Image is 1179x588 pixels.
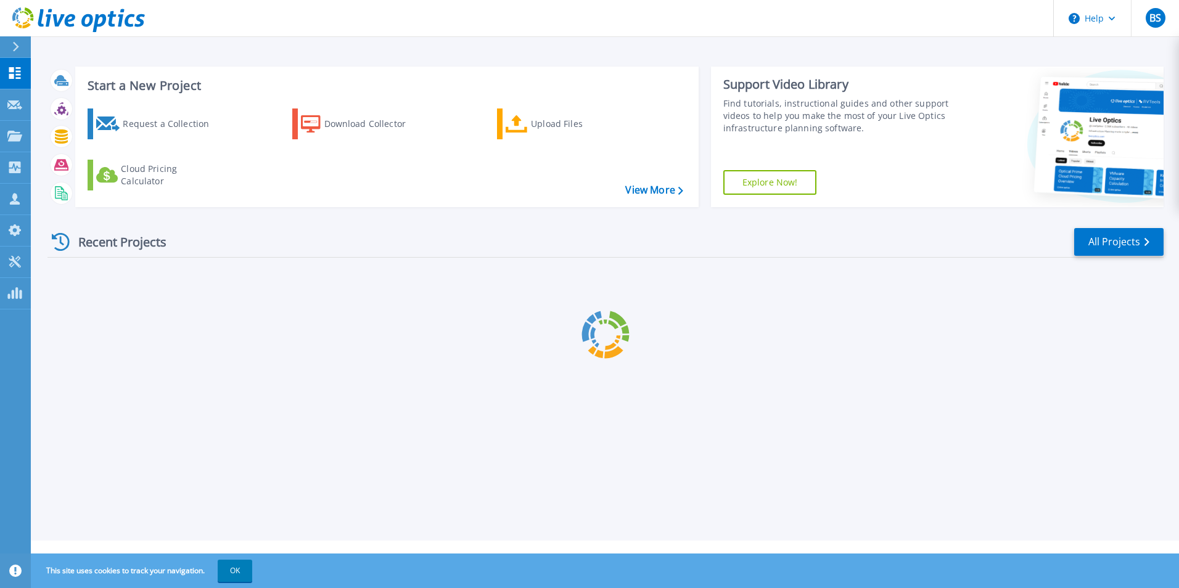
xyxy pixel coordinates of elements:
div: Request a Collection [123,112,221,136]
a: Cloud Pricing Calculator [88,160,225,190]
a: Explore Now! [723,170,817,195]
span: This site uses cookies to track your navigation. [34,560,252,582]
div: Cloud Pricing Calculator [121,163,220,187]
a: Download Collector [292,108,430,139]
div: Recent Projects [47,227,183,257]
a: All Projects [1074,228,1164,256]
div: Support Video Library [723,76,954,92]
button: OK [218,560,252,582]
div: Upload Files [531,112,630,136]
a: View More [625,184,683,196]
div: Download Collector [324,112,423,136]
a: Upload Files [497,108,635,139]
div: Find tutorials, instructional guides and other support videos to help you make the most of your L... [723,97,954,134]
a: Request a Collection [88,108,225,139]
span: BS [1149,13,1161,23]
h3: Start a New Project [88,79,683,92]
